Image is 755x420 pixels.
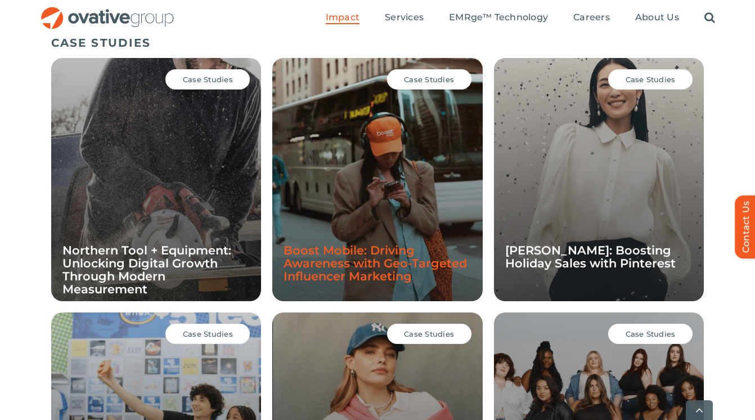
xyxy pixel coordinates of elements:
[326,12,359,23] span: Impact
[505,243,676,270] a: [PERSON_NAME]: Boosting Holiday Sales with Pinterest
[573,12,610,24] a: Careers
[449,12,548,23] span: EMRge™ Technology
[635,12,679,23] span: About Us
[284,243,467,283] a: Boost Mobile: Driving Awareness with Geo-Targeted Influencer Marketing
[385,12,424,24] a: Services
[635,12,679,24] a: About Us
[385,12,424,23] span: Services
[40,6,175,16] a: OG_Full_horizontal_RGB
[326,12,359,24] a: Impact
[704,12,715,24] a: Search
[573,12,610,23] span: Careers
[51,36,704,50] h5: CASE STUDIES
[449,12,548,24] a: EMRge™ Technology
[62,243,231,296] a: Northern Tool + Equipment: Unlocking Digital Growth Through Modern Measurement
